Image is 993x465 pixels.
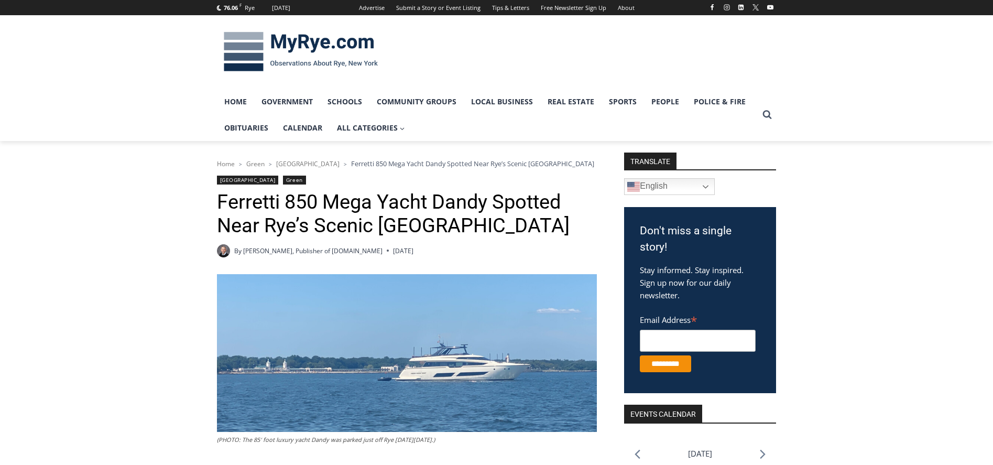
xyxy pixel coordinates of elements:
li: [DATE] [688,447,712,461]
a: X [749,1,762,14]
img: (PHOTO: The 85' foot luxury yacht Dandy was parked just off Rye on Friday, August 8, 2025.) [217,274,597,432]
span: > [239,160,242,168]
a: Community Groups [369,89,464,115]
a: Facebook [706,1,718,14]
a: [GEOGRAPHIC_DATA] [217,176,279,185]
a: Obituaries [217,115,276,141]
span: > [269,160,272,168]
label: Email Address [640,309,756,328]
span: By [234,246,242,256]
a: Next month [760,449,766,459]
a: Calendar [276,115,330,141]
a: Sports [602,89,644,115]
span: 76.06 [224,4,238,12]
span: All Categories [337,122,405,134]
a: Local Business [464,89,540,115]
div: Rye [245,3,255,13]
nav: Breadcrumbs [217,158,597,169]
a: All Categories [330,115,412,141]
a: Green [283,176,306,185]
a: English [624,178,715,195]
a: [GEOGRAPHIC_DATA] [276,159,340,168]
a: Instagram [721,1,733,14]
a: Real Estate [540,89,602,115]
button: View Search Form [758,105,777,124]
a: Police & Fire [686,89,753,115]
img: en [627,180,640,193]
span: Ferretti 850 Mega Yacht Dandy Spotted Near Rye’s Scenic [GEOGRAPHIC_DATA] [351,159,594,168]
a: Green [246,159,265,168]
span: F [239,2,242,8]
a: Home [217,89,254,115]
a: Schools [320,89,369,115]
h1: Ferretti 850 Mega Yacht Dandy Spotted Near Rye’s Scenic [GEOGRAPHIC_DATA] [217,190,597,238]
h2: Events Calendar [624,405,702,423]
nav: Primary Navigation [217,89,758,142]
span: > [344,160,347,168]
a: Home [217,159,235,168]
a: Government [254,89,320,115]
a: Previous month [635,449,640,459]
a: Author image [217,244,230,257]
figcaption: (PHOTO: The 85′ foot luxury yacht Dandy was parked just off Rye [DATE][DATE].) [217,435,597,445]
time: [DATE] [393,246,413,256]
strong: TRANSLATE [624,153,676,169]
div: [DATE] [272,3,290,13]
h3: Don't miss a single story! [640,223,760,256]
a: Linkedin [735,1,747,14]
a: [PERSON_NAME], Publisher of [DOMAIN_NAME] [243,246,383,255]
a: YouTube [764,1,777,14]
a: People [644,89,686,115]
img: MyRye.com [217,25,385,79]
p: Stay informed. Stay inspired. Sign up now for our daily newsletter. [640,264,760,301]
